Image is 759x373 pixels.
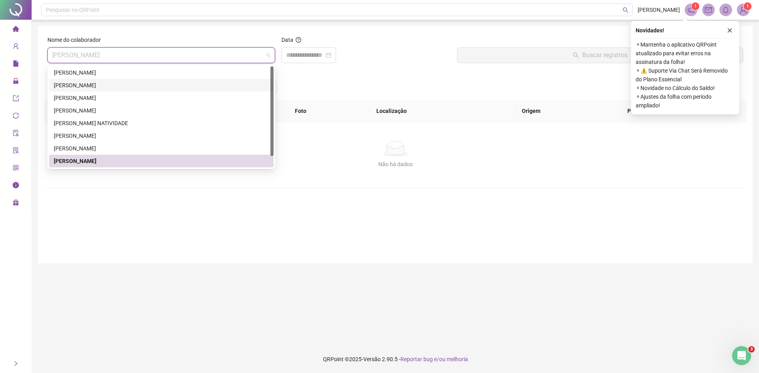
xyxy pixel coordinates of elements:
[54,160,737,169] div: Não há dados
[281,37,293,43] span: Data
[289,100,370,122] th: Foto
[13,74,19,90] span: lock
[636,84,734,92] span: ⚬ Novidade no Cálculo do Saldo!
[13,144,19,159] span: solution
[13,126,19,142] span: audit
[748,346,755,352] span: 3
[52,48,270,63] span: PHILIPE VAZ DE SALES
[515,100,621,122] th: Origem
[636,66,734,84] span: ⚬ ⚠️ Suporte Via Chat Será Removido do Plano Essencial
[732,346,751,365] iframe: Intercom live chat
[49,129,274,142] div: GEOVANA MARIA ROCHA PATARO
[400,356,468,362] span: Reportar bug e/ou melhoria
[636,26,664,35] span: Novidades !
[54,106,269,115] div: [PERSON_NAME]
[13,109,19,125] span: sync
[49,66,274,79] div: ADELINO GOMES NETO
[49,104,274,117] div: ELSON ALVES
[49,142,274,155] div: JOSE SERGIO DOS SANTOS MARQUES
[54,157,269,165] div: [PERSON_NAME]
[49,92,274,104] div: DOUGLAS PEREIRA MARQUED
[54,119,269,127] div: [PERSON_NAME] NATIVIDADE
[13,39,19,55] span: user-add
[13,92,19,107] span: export
[54,81,269,90] div: [PERSON_NAME]
[744,2,751,10] sup: Atualize o seu contato no menu Meus Dados
[623,7,629,13] span: search
[363,356,381,362] span: Versão
[636,92,734,110] span: ⚬ Ajustes da folha com período ampliado!
[694,4,697,9] span: 1
[636,40,734,66] span: ⚬ Mantenha o aplicativo QRPoint atualizado para evitar erros na assinatura da folha!
[47,36,106,44] label: Nome do colaborador
[54,131,269,140] div: [PERSON_NAME]
[49,79,274,92] div: CYNTHIA RAQUEL RIBEIRO DOS SANTOS
[457,47,743,63] button: Buscar registros
[32,345,759,373] footer: QRPoint © 2025 - 2.90.5 -
[49,117,274,129] div: GABRIEL ANDERSON NATIVIDADE
[737,4,749,16] img: 78504
[49,155,274,167] div: PHILIPE VAZ DE SALES
[54,68,269,77] div: [PERSON_NAME]
[13,196,19,212] span: gift
[370,100,515,122] th: Localização
[727,28,733,33] span: close
[746,4,749,9] span: 1
[296,37,301,43] span: question-circle
[13,361,19,366] span: right
[687,6,695,13] span: notification
[13,161,19,177] span: qrcode
[638,6,680,14] span: [PERSON_NAME]
[13,178,19,194] span: info-circle
[621,100,746,122] th: Protocolo
[705,6,712,13] span: mail
[691,2,699,10] sup: 1
[54,94,269,102] div: [PERSON_NAME]
[13,22,19,38] span: home
[13,57,19,73] span: file
[722,6,729,13] span: bell
[54,144,269,153] div: [PERSON_NAME]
